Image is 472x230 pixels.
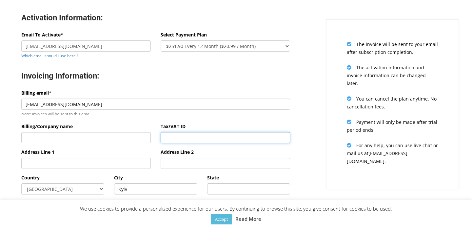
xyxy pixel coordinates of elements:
[347,141,438,165] p: For any help, you can use live chat or mail us at [EMAIL_ADDRESS][DOMAIN_NAME] .
[80,205,392,222] span: We use cookies to provide a personalized experience for our users. By continuing to browse this s...
[161,31,207,39] label: Select Payment Plan
[21,40,151,52] input: Enter email
[21,148,54,156] label: Address Line 1
[21,31,63,39] label: Email To Activate*
[21,89,51,97] label: Billing email*
[21,13,290,23] h3: Activation Information:
[21,174,40,182] label: Country
[347,63,438,87] p: The activation information and invoice information can be changed later.
[161,148,194,156] label: Address Line 2
[114,174,123,182] label: City
[21,199,48,207] label: Postal Code
[21,123,73,130] label: Billing/Company name
[347,95,438,111] p: You can cancel the plan anytime. No cancellation fees.
[347,118,438,134] p: Payment will only be made after trial period ends.
[114,199,154,207] label: Additonal Details:
[347,40,438,56] p: The invoice will be sent to your email after subscription completion.
[21,71,290,81] h3: Invoicing Information:
[207,174,219,182] label: State
[161,123,186,130] label: Tax/VAT ID
[21,111,92,116] small: Note: Invoices will be sent to this email.
[439,198,472,230] iframe: Chat Widget
[211,214,232,224] a: Accept
[439,198,472,230] div: Виджет чата
[21,53,78,58] a: Which email should I use here ?
[235,215,261,223] a: Read More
